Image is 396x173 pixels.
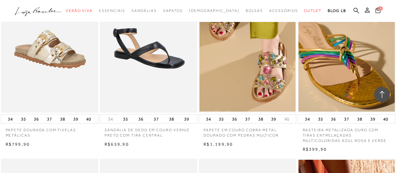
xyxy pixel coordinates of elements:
[342,115,351,123] button: 37
[136,115,145,123] button: 36
[189,8,239,13] span: [DEMOGRAPHIC_DATA]
[19,115,28,123] button: 35
[121,115,130,123] button: 35
[182,115,191,123] button: 39
[316,115,325,123] button: 35
[282,116,291,122] button: 40
[381,115,390,123] button: 40
[328,8,346,13] span: BLOG LB
[378,6,383,11] span: 0
[84,115,93,123] button: 40
[71,115,80,123] button: 39
[45,115,54,123] button: 37
[269,115,278,123] button: 39
[256,115,265,123] button: 38
[269,5,298,17] a: categoryNavScreenReaderText
[99,5,125,17] a: categoryNavScreenReaderText
[230,115,239,123] button: 36
[131,5,157,17] a: categoryNavScreenReaderText
[328,5,346,17] a: BLOG LB
[32,115,41,123] button: 36
[304,5,321,17] a: categoryNavScreenReaderText
[167,115,176,123] button: 38
[131,8,157,13] span: Sandálias
[269,8,298,13] span: Acessórios
[203,142,233,147] span: R$1.199,90
[298,124,395,143] a: RASTEIRA METALIZADA OURO COM TIRAS ENTRELAÇADAS MULTICOLORIDAS AZUL ROSA E VERDE
[152,115,161,123] button: 37
[204,115,213,123] button: 34
[189,5,239,17] a: noSubCategoriesText
[199,124,296,138] a: PAPETE EM COURO COBRA METAL DOURADO COM PEDRAS MULTICOR
[243,115,252,123] button: 37
[100,124,197,138] a: SANDÁLIA DE DEDO EM COURO VERNIZ PRETO COM TIRA CENTRAL
[58,115,67,123] button: 38
[163,5,183,17] a: categoryNavScreenReaderText
[6,115,15,123] button: 34
[329,115,338,123] button: 36
[373,7,382,15] button: 0
[245,8,263,13] span: Bolsas
[66,8,93,13] span: Verão Viva
[355,115,364,123] button: 38
[1,124,98,138] a: PAPETE DOURADA COM FIVELAS METÁLICAS
[6,142,30,147] span: R$799,90
[217,115,226,123] button: 35
[303,115,312,123] button: 34
[105,142,129,147] span: R$659,90
[368,115,377,123] button: 39
[304,8,321,13] span: Outlet
[163,8,183,13] span: Sapatos
[106,116,115,122] button: 34
[99,8,125,13] span: Essenciais
[66,5,93,17] a: categoryNavScreenReaderText
[302,147,327,152] span: R$399,90
[245,5,263,17] a: categoryNavScreenReaderText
